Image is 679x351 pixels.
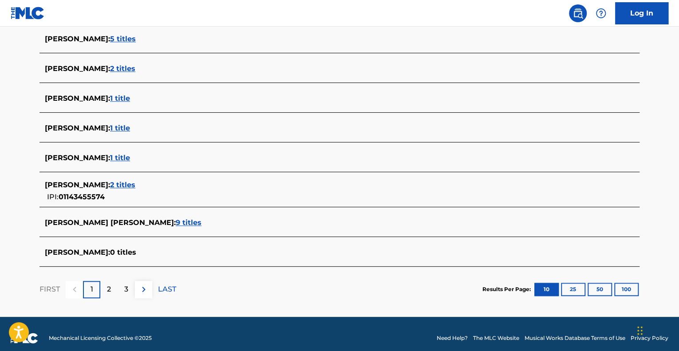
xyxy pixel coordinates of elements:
p: FIRST [39,284,60,295]
p: 3 [124,284,128,295]
div: Help [592,4,610,22]
img: MLC Logo [11,7,45,20]
span: Mechanical Licensing Collective © 2025 [49,334,152,342]
span: [PERSON_NAME] : [45,154,110,162]
button: 25 [561,283,585,296]
button: 100 [614,283,639,296]
a: Musical Works Database Terms of Use [525,334,625,342]
span: 1 title [110,94,130,103]
span: IPI: [47,193,59,201]
button: 10 [534,283,559,296]
img: search [572,8,583,19]
p: LAST [158,284,176,295]
a: Need Help? [437,334,468,342]
span: 2 titles [110,64,135,73]
span: 9 titles [176,218,201,227]
span: [PERSON_NAME] : [45,124,110,132]
span: [PERSON_NAME] : [45,248,110,256]
span: [PERSON_NAME] : [45,35,110,43]
span: 01143455574 [59,193,105,201]
a: Privacy Policy [631,334,668,342]
img: right [138,284,149,295]
span: [PERSON_NAME] : [45,94,110,103]
span: 1 title [110,154,130,162]
p: Results Per Page: [482,285,533,293]
div: Drag [637,317,643,344]
a: The MLC Website [473,334,519,342]
span: [PERSON_NAME] : [45,181,110,189]
span: [PERSON_NAME] [PERSON_NAME] : [45,218,176,227]
a: Public Search [569,4,587,22]
button: 50 [588,283,612,296]
span: 1 title [110,124,130,132]
iframe: Chat Widget [635,308,679,351]
span: 5 titles [110,35,136,43]
span: 0 titles [110,248,136,256]
a: Log In [615,2,668,24]
span: 2 titles [110,181,135,189]
span: [PERSON_NAME] : [45,64,110,73]
p: 1 [91,284,93,295]
img: help [596,8,606,19]
p: 2 [107,284,111,295]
